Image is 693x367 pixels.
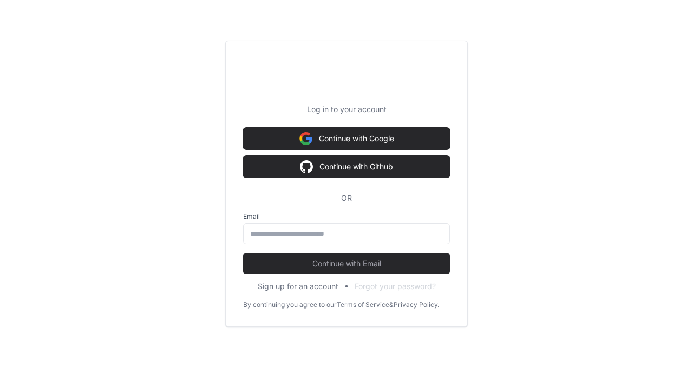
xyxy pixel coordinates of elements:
a: Privacy Policy. [394,300,439,309]
button: Sign up for an account [258,281,338,292]
span: OR [337,193,356,204]
div: & [389,300,394,309]
button: Continue with Email [243,253,450,274]
button: Forgot your password? [355,281,436,292]
img: Sign in with google [300,156,313,178]
label: Email [243,212,450,221]
div: By continuing you agree to our [243,300,337,309]
button: Continue with Google [243,128,450,149]
span: Continue with Email [243,258,450,269]
p: Log in to your account [243,104,450,115]
a: Terms of Service [337,300,389,309]
button: Continue with Github [243,156,450,178]
img: Sign in with google [299,128,312,149]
